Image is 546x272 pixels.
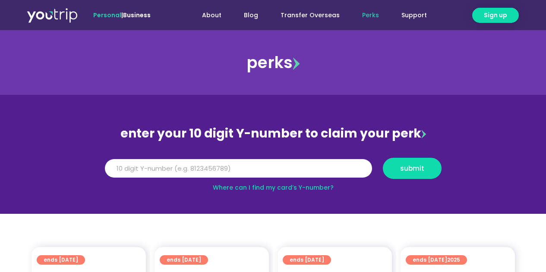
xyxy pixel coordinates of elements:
[400,165,424,172] span: submit
[406,255,467,265] a: ends [DATE]2025
[484,11,507,20] span: Sign up
[351,7,390,23] a: Perks
[93,11,151,19] span: |
[160,255,208,265] a: ends [DATE]
[37,255,85,265] a: ends [DATE]
[283,255,331,265] a: ends [DATE]
[383,158,442,179] button: submit
[233,7,269,23] a: Blog
[123,11,151,19] a: Business
[93,11,121,19] span: Personal
[472,8,519,23] a: Sign up
[105,158,442,185] form: Y Number
[213,183,334,192] a: Where can I find my card’s Y-number?
[413,255,460,265] span: ends [DATE]
[269,7,351,23] a: Transfer Overseas
[105,159,372,178] input: 10 digit Y-number (e.g. 8123456789)
[390,7,438,23] a: Support
[44,255,78,265] span: ends [DATE]
[290,255,324,265] span: ends [DATE]
[174,7,438,23] nav: Menu
[167,255,201,265] span: ends [DATE]
[447,256,460,263] span: 2025
[191,7,233,23] a: About
[101,122,446,145] div: enter your 10 digit Y-number to claim your perk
